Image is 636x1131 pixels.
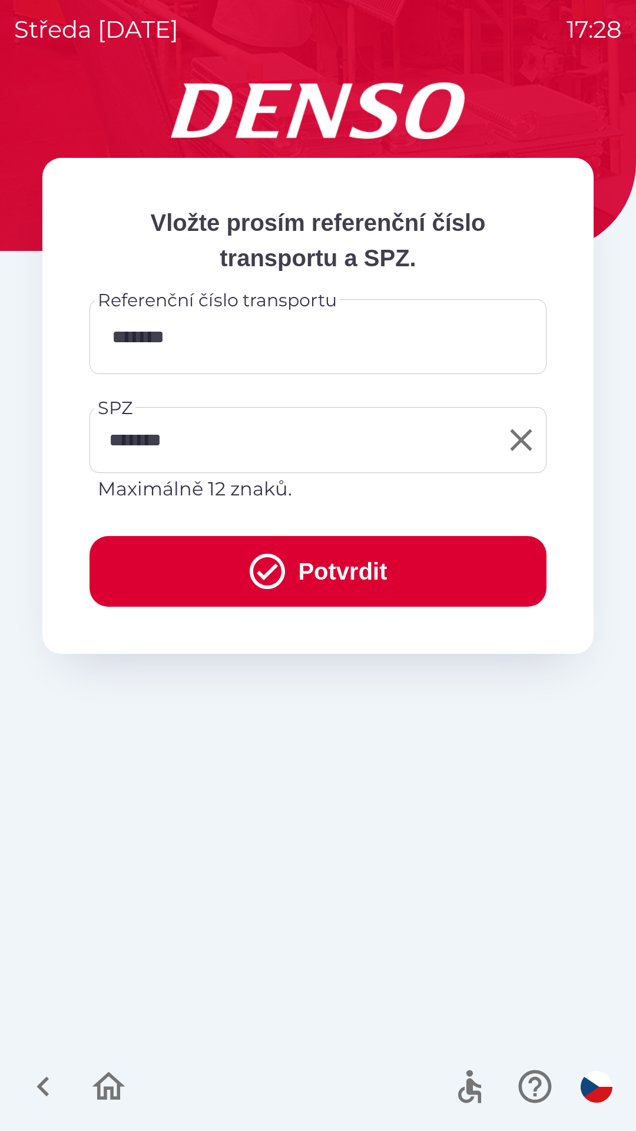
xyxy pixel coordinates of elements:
button: Potvrdit [90,536,546,607]
p: středa [DATE] [14,12,178,47]
label: Referenční číslo transportu [98,287,337,313]
img: cs flag [581,1071,612,1103]
p: Maximálně 12 znaků. [98,475,538,503]
img: Logo [42,82,594,139]
button: Clear [500,419,542,461]
p: 17:28 [567,12,622,47]
label: SPZ [98,395,132,421]
p: Vložte prosím referenční číslo transportu a SPZ. [90,205,546,276]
